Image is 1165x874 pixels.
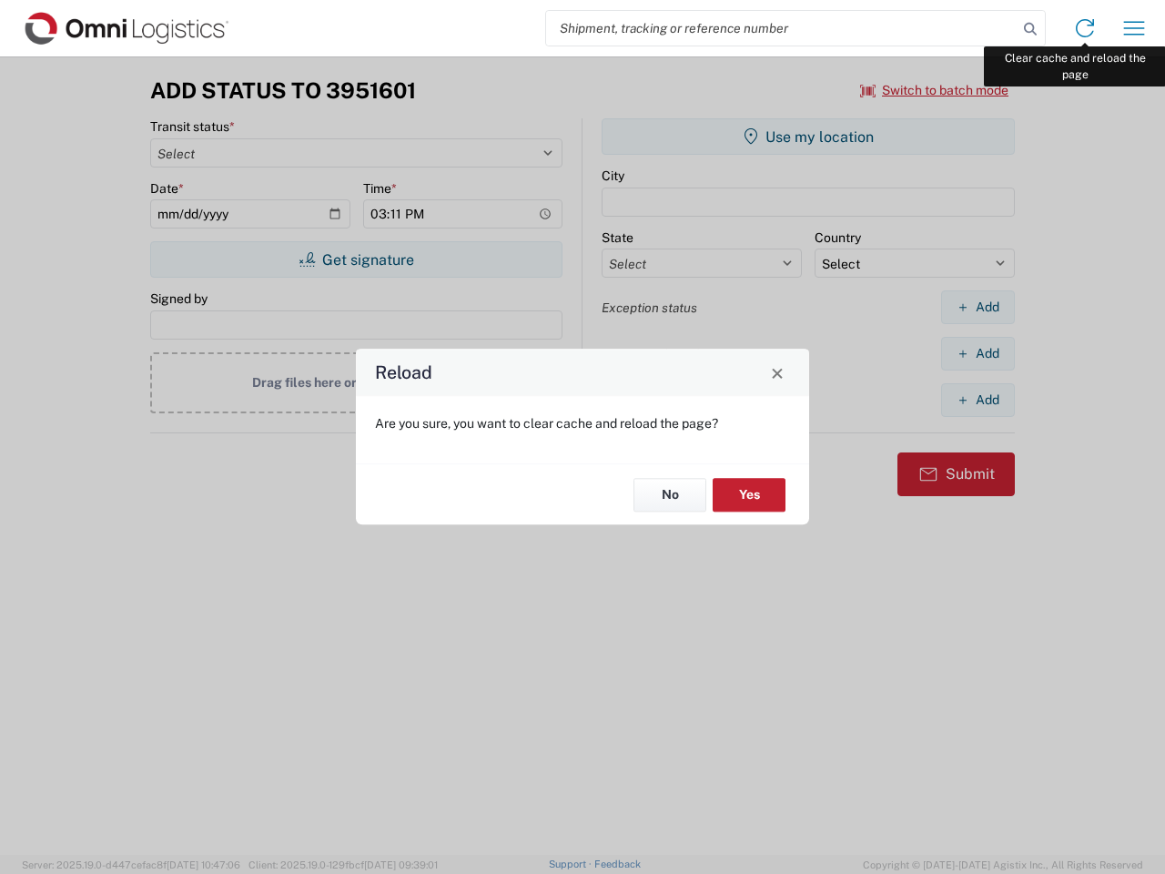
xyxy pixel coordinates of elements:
button: No [633,478,706,512]
h4: Reload [375,360,432,386]
p: Are you sure, you want to clear cache and reload the page? [375,415,790,432]
input: Shipment, tracking or reference number [546,11,1018,46]
button: Yes [713,478,785,512]
button: Close [765,360,790,385]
